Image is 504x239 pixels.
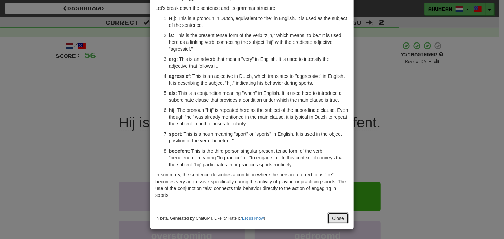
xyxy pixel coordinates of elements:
p: : This is an adverb that means "very" in English. It is used to intensify the adjective that foll... [169,56,349,69]
p: : This is a noun meaning "sport" or "sports" in English. It is used in the object position of the... [169,131,349,144]
strong: hij [169,107,174,113]
p: : This is an adjective in Dutch, which translates to "aggressive" in English. It is describing th... [169,73,349,86]
p: In summary, the sentence describes a condition where the person referred to as "he" becomes very ... [155,171,349,199]
a: Let us know [242,216,264,221]
strong: Hij [169,16,175,21]
strong: erg [169,56,177,62]
p: : This is a pronoun in Dutch, equivalent to "he" in English. It is used as the subject of the sen... [169,15,349,29]
p: Let's break down the sentence and its grammar structure: [155,5,349,12]
p: : The pronoun "hij" is repeated here as the subject of the subordinate clause. Even though "he" w... [169,107,349,127]
p: : This is the third person singular present tense form of the verb "beoefenen," meaning "to pract... [169,148,349,168]
strong: beoefent [169,148,189,154]
p: : This is the present tense form of the verb "zijn," which means "to be." It is used here as a li... [169,32,349,52]
strong: agressief [169,73,190,79]
button: Close [327,212,349,224]
p: : This is a conjunction meaning "when" in English. It is used here to introduce a subordinate cla... [169,90,349,103]
strong: sport [169,131,181,137]
strong: is [169,33,173,38]
small: In beta. Generated by ChatGPT. Like it? Hate it? ! [155,216,265,221]
strong: als [169,90,175,96]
